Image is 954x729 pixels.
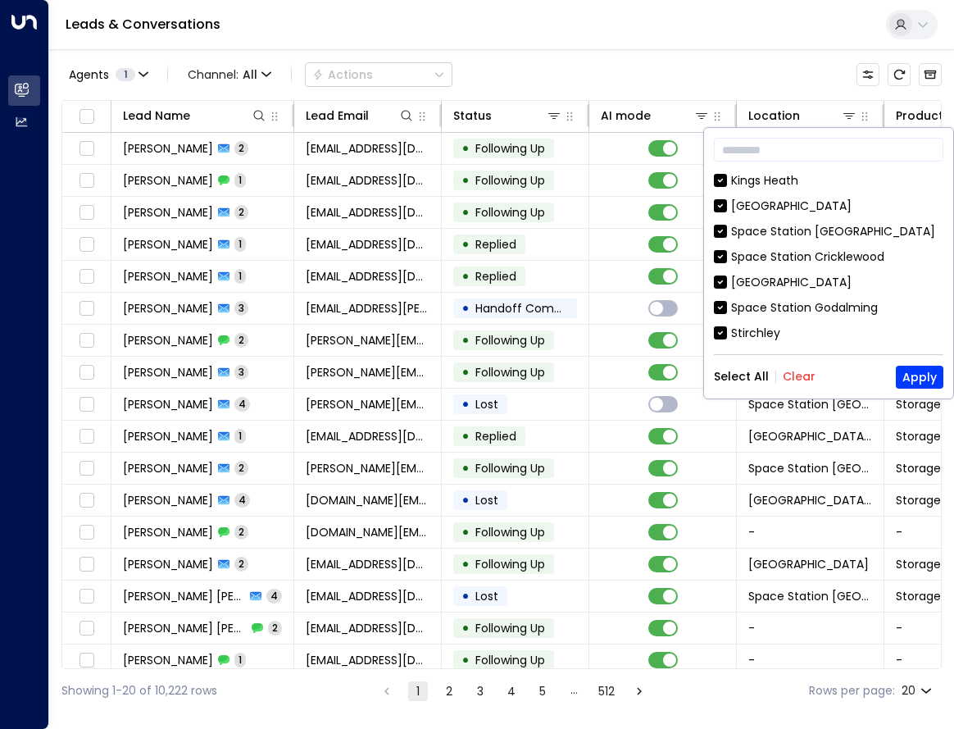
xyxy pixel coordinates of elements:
[123,106,267,125] div: Lead Name
[76,554,97,575] span: Toggle select row
[123,140,213,157] span: Robina Begum
[714,248,943,266] div: Space Station Cricklewood
[234,269,246,283] span: 1
[475,588,498,604] span: Lost
[76,394,97,415] span: Toggle select row
[748,460,872,476] span: Space Station Swiss Cottage
[748,106,857,125] div: Location
[461,230,470,258] div: •
[243,68,257,81] span: All
[76,267,97,287] span: Toggle select row
[76,618,97,639] span: Toggle select row
[475,524,545,540] span: Following Up
[714,274,943,291] div: [GEOGRAPHIC_DATA]
[123,460,213,476] span: Ma Ke
[76,650,97,671] span: Toggle select row
[61,63,154,86] button: Agents1
[76,362,97,383] span: Toggle select row
[306,172,429,189] span: ztresells48@gmail.com
[461,454,470,482] div: •
[234,461,248,475] span: 2
[408,681,428,701] button: page 1
[306,460,429,476] span: maria.kephalas@kantar.com
[123,492,213,508] span: Robert Gatus
[453,106,492,125] div: Status
[714,325,943,342] div: Stirchley
[714,370,769,383] button: Select All
[714,299,943,317] div: Space Station Godalming
[76,522,97,543] span: Toggle select row
[76,139,97,159] span: Toggle select row
[123,236,213,253] span: Aaron Araya
[475,492,498,508] span: Lost
[475,556,545,572] span: Following Up
[731,223,935,240] div: Space Station [GEOGRAPHIC_DATA]
[123,106,190,125] div: Lead Name
[123,300,213,317] span: Rajbir Singh
[76,490,97,511] span: Toggle select row
[461,422,470,450] div: •
[475,236,516,253] span: Replied
[306,106,369,125] div: Lead Email
[123,364,213,380] span: Ibraar Hussain
[564,681,584,701] div: …
[76,235,97,255] span: Toggle select row
[234,333,248,347] span: 2
[461,134,470,162] div: •
[731,274,852,291] div: [GEOGRAPHIC_DATA]
[76,458,97,479] span: Toggle select row
[268,621,282,635] span: 2
[76,330,97,351] span: Toggle select row
[502,681,521,701] button: Go to page 4
[234,429,246,443] span: 1
[461,614,470,642] div: •
[76,298,97,319] span: Toggle select row
[123,428,213,444] span: Tochukwu Modebe
[731,198,852,215] div: [GEOGRAPHIC_DATA]
[306,364,429,380] span: ibraar.s.hussain@gmail.com
[181,63,278,86] span: Channel:
[856,63,879,86] button: Customize
[475,300,591,317] span: Handoff Completed
[461,486,470,514] div: •
[123,396,213,412] span: Angela Atkinson
[748,492,872,508] span: Space Station Kilburn
[123,204,213,221] span: Aaron Araya
[919,63,942,86] button: Archived Leads
[896,106,943,125] div: Product
[306,396,429,412] span: angela.atkinson75@gmail.com
[306,106,415,125] div: Lead Email
[475,460,545,476] span: Following Up
[470,681,490,701] button: Go to page 3
[76,586,97,607] span: Toggle select row
[714,198,943,215] div: [GEOGRAPHIC_DATA]
[533,681,552,701] button: Go to page 5
[234,397,250,411] span: 4
[731,325,780,342] div: Stirchley
[306,236,429,253] span: ztresells48@gmail.com
[234,557,248,571] span: 2
[234,301,248,315] span: 3
[475,620,545,636] span: Following Up
[123,620,247,636] span: Connor Lyon
[731,299,878,317] div: Space Station Godalming
[461,326,470,354] div: •
[312,67,373,82] div: Actions
[61,682,217,699] div: Showing 1-20 of 10,222 rows
[896,556,941,572] span: Storage
[748,428,872,444] span: Space Station Kilburn
[123,172,213,189] span: Aaron Araya
[306,524,429,540] span: robertgatus.uk@gmail.com
[234,237,246,251] span: 1
[475,652,545,668] span: Following Up
[902,679,935,703] div: 20
[461,166,470,194] div: •
[306,620,429,636] span: connorlyon10@live.com
[234,205,248,219] span: 2
[809,682,895,699] label: Rows per page:
[896,460,941,476] span: Storage
[475,364,545,380] span: Following Up
[306,332,429,349] span: ibraar.s.hussain@gmail.com
[629,681,649,701] button: Go to next page
[896,492,941,508] span: Storage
